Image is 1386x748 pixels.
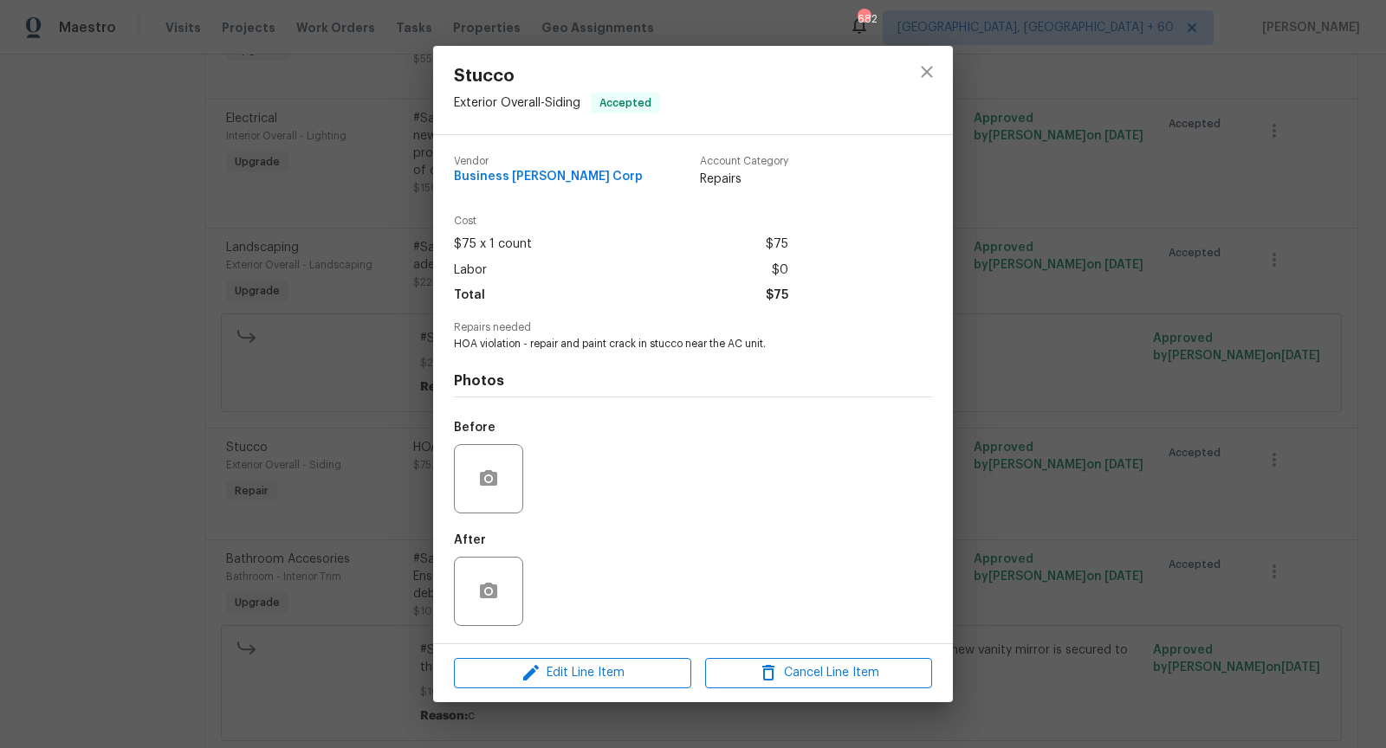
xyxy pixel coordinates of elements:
span: Cost [454,216,788,227]
div: 682 [858,10,870,28]
span: Cancel Line Item [710,662,927,684]
span: Account Category [700,156,788,167]
button: Edit Line Item [454,658,691,688]
button: Cancel Line Item [705,658,932,688]
span: Vendor [454,156,643,167]
span: Total [454,283,485,308]
span: Labor [454,258,487,283]
span: Exterior Overall - Siding [454,97,580,109]
span: $75 [766,232,788,257]
span: HOA violation - repair and paint crack in stucco near the AC unit. [454,337,884,351]
span: Edit Line Item [459,662,686,684]
h4: Photos [454,372,932,390]
h5: Before [454,422,495,434]
span: Business [PERSON_NAME] Corp [454,171,643,184]
span: $75 [766,283,788,308]
button: close [906,51,948,93]
span: $0 [772,258,788,283]
h5: After [454,534,486,546]
span: Repairs [700,171,788,188]
span: Stucco [454,67,660,86]
span: $75 x 1 count [454,232,532,257]
span: Accepted [593,94,658,112]
span: Repairs needed [454,322,932,333]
